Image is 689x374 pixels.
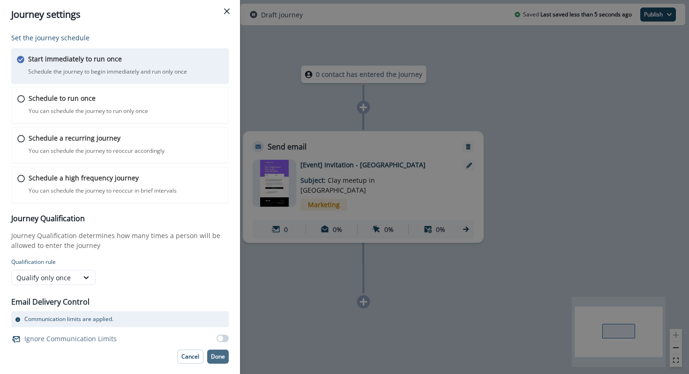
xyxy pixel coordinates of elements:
[11,231,229,250] p: Journey Qualification determines how many times a person will be allowed to enter the journey
[29,107,148,115] p: You can schedule the journey to run only once
[11,7,229,22] div: Journey settings
[29,133,120,143] p: Schedule a recurring journey
[211,353,225,360] p: Done
[24,315,113,323] p: Communication limits are applied.
[219,4,234,19] button: Close
[24,334,117,344] p: Ignore Communication Limits
[207,350,229,364] button: Done
[11,214,229,223] h3: Journey Qualification
[29,93,96,103] p: Schedule to run once
[29,173,139,183] p: Schedule a high frequency journey
[11,33,229,43] p: Set the journey schedule
[28,67,187,76] p: Schedule the journey to begin immediately and run only once
[181,353,199,360] p: Cancel
[177,350,203,364] button: Cancel
[28,54,122,64] p: Start immediately to run once
[29,147,165,155] p: You can schedule the journey to reoccur accordingly
[29,187,177,195] p: You can schedule the journey to reoccur in brief intervals
[11,296,90,307] p: Email Delivery Control
[11,258,229,266] p: Qualification rule
[16,273,74,283] div: Qualify only once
